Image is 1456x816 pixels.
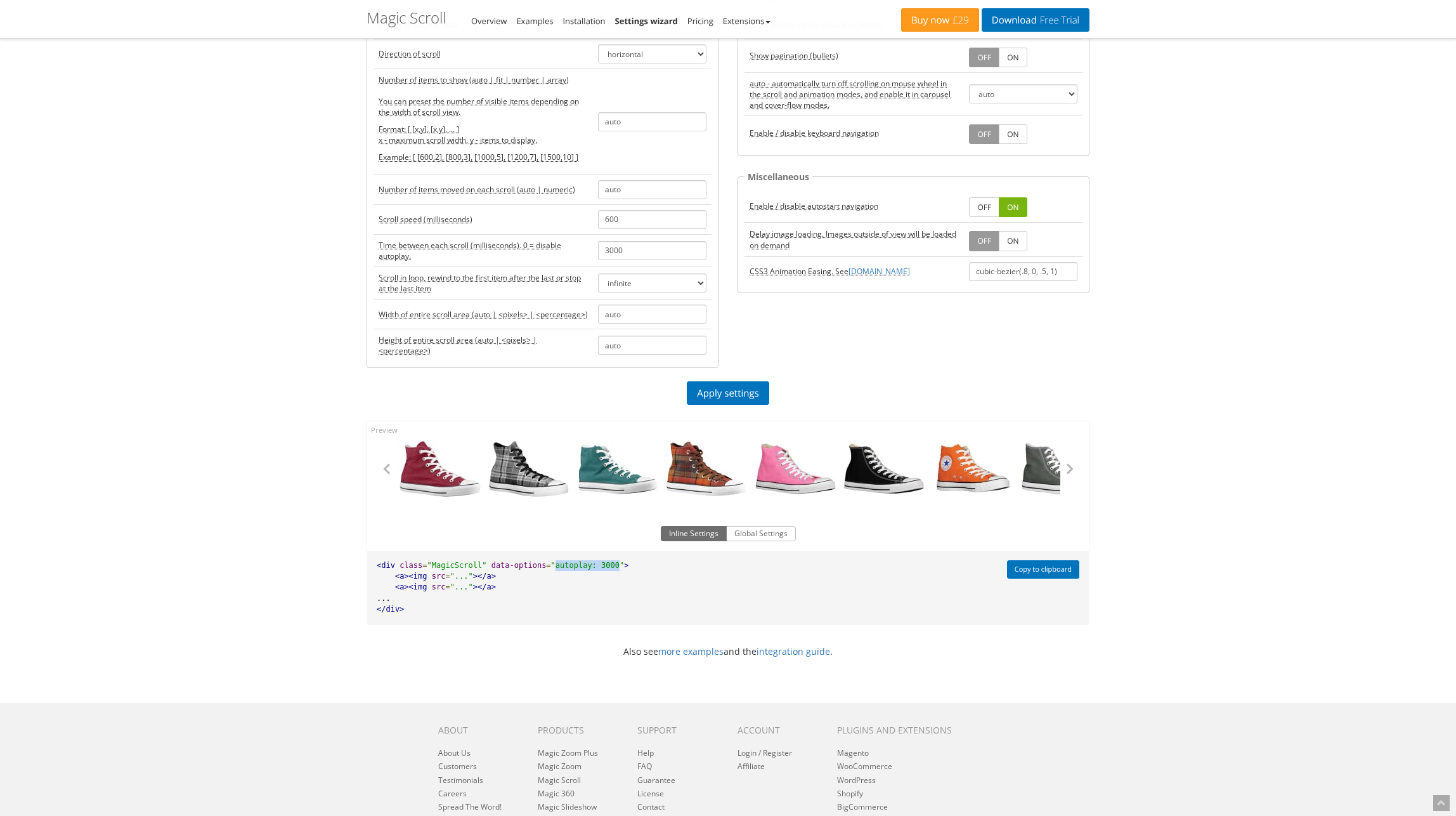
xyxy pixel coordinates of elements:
[438,788,467,799] a: Careers
[546,561,550,570] span: =
[750,50,838,61] acronym: pagination, default: false
[379,309,588,320] acronym: width, default: auto
[637,775,675,786] a: Guarantee
[723,15,770,27] a: Extensions
[377,561,395,570] span: <div
[738,761,765,772] a: Affiliate
[395,582,427,591] span: <a><img
[379,214,472,225] acronym: speed, default: 600
[999,197,1027,217] a: ON
[379,152,588,162] p: Example: [ [600,2], [800,3], [1000,5], [1200,7], [1500,10] ]
[637,801,665,812] a: Contact
[1037,15,1079,25] span: Free Trial
[471,15,507,27] a: Overview
[738,725,818,735] h6: Account
[379,96,588,117] p: You can preset the number of visible items depending on the width of scroll view.
[379,184,575,195] acronym: step, default: auto
[837,747,869,758] a: Magento
[999,231,1027,251] a: ON
[357,644,1099,659] p: Also see and the .
[538,761,582,772] a: Magic Zoom
[999,124,1027,144] a: ON
[395,572,427,581] span: <a><img
[687,381,769,405] a: Apply settings
[377,594,391,603] span: ...
[837,761,892,772] a: WooCommerce
[438,725,519,735] h6: About
[637,725,718,735] h6: Support
[661,526,727,541] button: Inline Settings
[538,788,575,799] a: Magic 360
[538,801,597,812] a: Magic Slideshow
[637,788,664,799] a: License
[750,128,879,138] acronym: keyboard, default: false
[969,124,999,144] a: OFF
[750,78,959,110] acronym: scrollOnWheel, default: auto
[624,561,628,570] span: >
[438,775,483,786] a: Testimonials
[949,15,969,25] span: £29
[750,228,959,250] acronym: lazyLoad, default: false
[969,48,999,67] a: OFF
[445,582,450,591] span: =
[562,15,605,27] a: Installation
[687,15,713,27] a: Pricing
[438,801,502,812] a: Spread The Word!
[422,561,427,570] span: =
[982,8,1089,32] a: DownloadFree Trial
[837,775,876,786] a: WordPress
[445,572,450,581] span: =
[726,526,796,541] button: Global Settings
[637,747,654,758] a: Help
[379,272,588,294] acronym: loop, default: infinite
[516,15,553,27] a: Examples
[379,48,441,59] acronym: orientation, default: horizontal
[538,747,598,758] a: Magic Zoom Plus
[969,231,999,251] a: OFF
[837,725,968,735] h6: Plugins and extensions
[658,645,724,657] a: more examples
[750,266,910,277] acronym: easing, default: cubic-bezier(.8, 0, .5, 1)
[432,572,446,581] span: src
[757,645,830,657] a: integration guide
[538,725,618,735] h6: Products
[432,582,446,591] span: src
[450,572,473,581] span: "..."
[379,334,588,356] acronym: height, default: auto
[450,582,473,591] span: "..."
[379,74,588,169] acronym: items, default: auto
[473,582,496,591] span: ></a>
[1007,560,1079,579] button: Copy to clipboard
[999,48,1027,67] a: ON
[538,775,581,786] a: Magic Scroll
[427,561,487,570] span: "MagicScroll"
[438,761,477,772] a: Customers
[837,801,888,812] a: BigCommerce
[377,605,404,614] span: </div>
[901,8,979,32] a: Buy now£29
[551,561,625,570] span: "autoplay: 3000"
[848,266,910,277] a: [DOMAIN_NAME]
[400,561,422,570] span: class
[837,788,863,799] a: Shopify
[438,747,471,758] a: About Us
[491,561,547,570] span: data-options
[367,10,446,26] h1: Magic Scroll
[738,747,792,758] a: Login / Register
[969,197,999,217] a: OFF
[744,169,812,184] legend: Miscellaneous
[750,201,878,211] acronym: autostart, default: true
[379,240,588,261] acronym: autoplay, default: 0
[637,761,652,772] a: FAQ
[473,572,496,581] span: ></a>
[615,15,678,27] a: Settings wizard
[379,124,588,145] p: Format: [ [x,y], [x,y], ... ] x - maximum scroll width, y - items to display.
